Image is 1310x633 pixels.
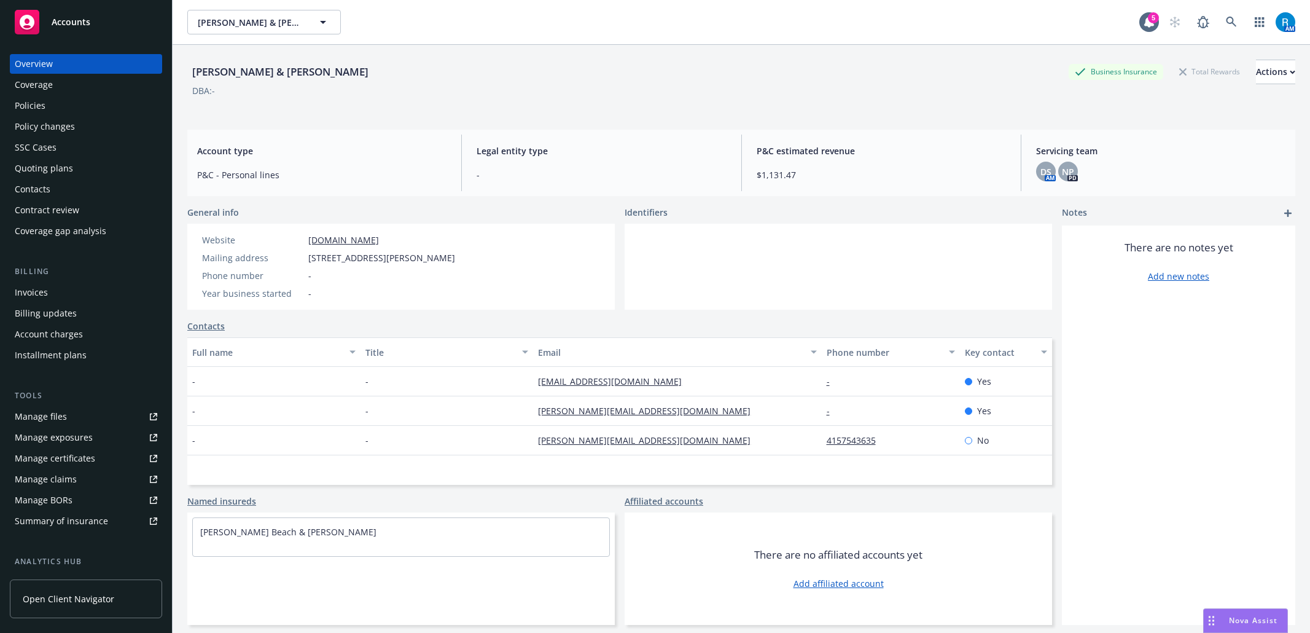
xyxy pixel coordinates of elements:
div: Email [538,346,803,359]
span: Open Client Navigator [23,592,114,605]
span: - [192,404,195,417]
span: - [308,269,311,282]
span: - [477,168,726,181]
div: Phone number [827,346,942,359]
button: [PERSON_NAME] & [PERSON_NAME] [187,10,341,34]
div: Coverage [15,75,53,95]
a: Policy changes [10,117,162,136]
a: Manage claims [10,470,162,489]
div: Tools [10,390,162,402]
div: Contract review [15,200,79,220]
a: Affiliated accounts [625,495,703,508]
a: Start snowing [1163,10,1187,34]
div: SSC Cases [15,138,57,157]
div: Billing updates [15,304,77,323]
span: - [308,287,311,300]
span: General info [187,206,239,219]
a: Manage exposures [10,428,162,447]
span: P&C - Personal lines [197,168,446,181]
a: Quoting plans [10,159,162,178]
div: Year business started [202,287,303,300]
a: Summary of insurance [10,511,162,531]
a: Manage files [10,407,162,427]
a: Coverage gap analysis [10,221,162,241]
span: Legal entity type [477,144,726,157]
a: [PERSON_NAME] Beach & [PERSON_NAME] [200,526,376,538]
a: Policies [10,96,162,116]
div: Drag to move [1204,609,1219,632]
a: 4157543635 [827,434,886,446]
span: DS [1040,165,1051,178]
span: Nova Assist [1229,615,1277,626]
span: - [192,434,195,447]
div: Manage certificates [15,449,95,468]
span: - [365,434,368,447]
div: Website [202,234,303,246]
a: Installment plans [10,345,162,365]
a: [PERSON_NAME][EMAIL_ADDRESS][DOMAIN_NAME] [538,405,760,417]
a: Add affiliated account [793,577,884,590]
img: photo [1276,12,1295,32]
span: Yes [977,404,991,417]
div: Coverage gap analysis [15,221,106,241]
a: add [1281,206,1295,221]
div: Summary of insurance [15,511,108,531]
button: Key contact [960,337,1052,367]
a: Invoices [10,283,162,302]
a: Accounts [10,5,162,39]
span: Yes [977,375,991,388]
div: Invoices [15,283,48,302]
span: There are no notes yet [1125,240,1233,255]
div: [PERSON_NAME] & [PERSON_NAME] [187,64,373,80]
a: Manage BORs [10,490,162,510]
a: Report a Bug [1191,10,1215,34]
a: - [827,405,840,417]
button: Nova Assist [1203,608,1288,633]
div: Billing [10,265,162,278]
div: Mailing address [202,251,303,264]
span: Notes [1062,206,1087,221]
a: [PERSON_NAME][EMAIL_ADDRESS][DOMAIN_NAME] [538,434,760,446]
span: Identifiers [625,206,668,219]
div: Title [365,346,515,359]
div: Installment plans [15,345,87,365]
span: - [192,375,195,388]
button: Actions [1256,60,1295,84]
div: Full name [192,346,342,359]
span: - [365,404,368,417]
a: [EMAIL_ADDRESS][DOMAIN_NAME] [538,375,692,387]
a: Named insureds [187,495,256,508]
a: Contacts [10,179,162,199]
div: Key contact [965,346,1034,359]
div: DBA: - [192,84,215,97]
div: Overview [15,54,53,74]
div: Quoting plans [15,159,73,178]
div: Policy changes [15,117,75,136]
a: Contract review [10,200,162,220]
a: Switch app [1247,10,1272,34]
a: Coverage [10,75,162,95]
a: Contacts [187,320,225,332]
div: Manage exposures [15,428,93,447]
a: - [827,375,840,387]
button: Full name [187,337,361,367]
div: Manage files [15,407,67,427]
span: [PERSON_NAME] & [PERSON_NAME] [198,16,304,29]
span: NP [1062,165,1074,178]
div: Manage claims [15,470,77,489]
span: There are no affiliated accounts yet [754,548,922,562]
div: Contacts [15,179,50,199]
span: Accounts [52,17,90,27]
div: Total Rewards [1173,64,1246,79]
span: Servicing team [1036,144,1285,157]
a: Add new notes [1148,270,1209,283]
a: SSC Cases [10,138,162,157]
a: Search [1219,10,1244,34]
a: Overview [10,54,162,74]
span: [STREET_ADDRESS][PERSON_NAME] [308,251,455,264]
button: Phone number [822,337,960,367]
span: $1,131.47 [757,168,1006,181]
span: - [365,375,368,388]
span: P&C estimated revenue [757,144,1006,157]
